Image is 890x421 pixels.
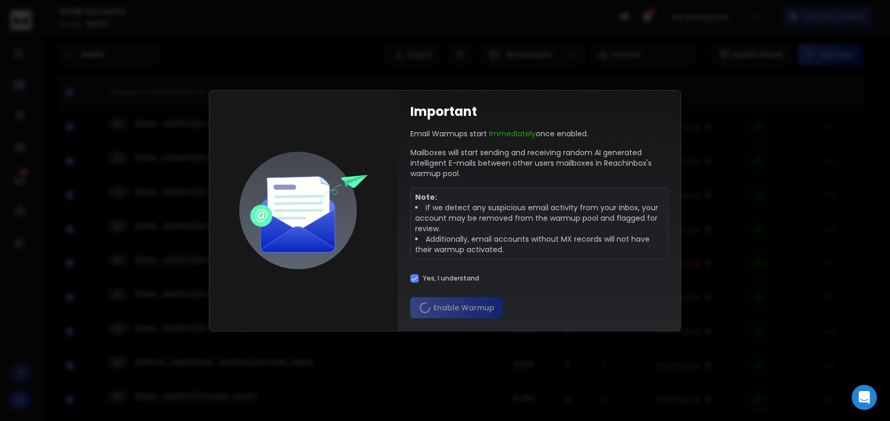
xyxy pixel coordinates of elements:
h1: Important [410,103,477,120]
li: If we detect any suspicious email activity from your inbox, your account may be removed from the ... [415,202,663,234]
p: Note: [415,192,663,202]
p: Email Warmups start once enabled. [410,128,588,139]
div: Open Intercom Messenger [852,385,877,410]
label: Yes, I understand [423,274,479,283]
span: Immediately [489,128,536,139]
p: Mailboxes will start sending and receiving random AI generated intelligent E-mails between other ... [410,147,668,179]
li: Additionally, email accounts without MX records will not have their warmup activated. [415,234,663,255]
